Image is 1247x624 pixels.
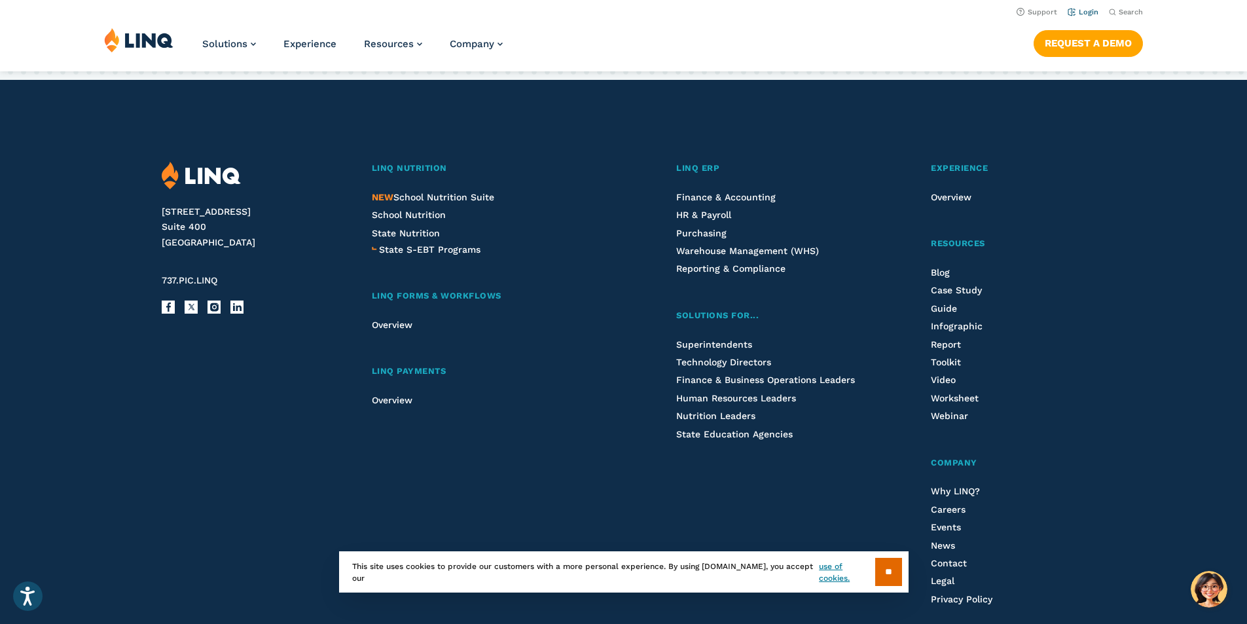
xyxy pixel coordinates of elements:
[208,301,221,314] a: Instagram
[931,456,1085,470] a: Company
[372,192,494,202] span: School Nutrition Suite
[1109,7,1143,17] button: Open Search Bar
[372,192,494,202] a: NEWSchool Nutrition Suite
[931,339,961,350] a: Report
[931,192,971,202] a: Overview
[931,285,982,295] a: Case Study
[676,228,727,238] a: Purchasing
[372,365,608,378] a: LINQ Payments
[202,28,503,71] nav: Primary Navigation
[104,28,173,52] img: LINQ | K‑12 Software
[450,38,494,50] span: Company
[372,291,501,301] span: LINQ Forms & Workflows
[931,458,977,468] span: Company
[372,366,446,376] span: LINQ Payments
[283,38,336,50] a: Experience
[372,395,412,405] a: Overview
[202,38,256,50] a: Solutions
[676,429,793,439] a: State Education Agencies
[162,162,241,190] img: LINQ | K‑12 Software
[676,210,731,220] a: HR & Payroll
[379,242,480,257] a: State S-EBT Programs
[931,504,966,515] a: Careers
[931,162,1085,175] a: Experience
[676,263,786,274] a: Reporting & Compliance
[339,551,909,593] div: This site uses cookies to provide our customers with a more personal experience. By using [DOMAIN...
[931,522,961,532] a: Events
[931,558,967,568] span: Contact
[162,301,175,314] a: Facebook
[372,192,393,202] span: NEW
[931,237,1085,251] a: Resources
[676,375,855,385] a: Finance & Business Operations Leaders
[372,228,440,238] a: State Nutrition
[162,204,340,251] address: [STREET_ADDRESS] Suite 400 [GEOGRAPHIC_DATA]
[676,192,776,202] a: Finance & Accounting
[450,38,503,50] a: Company
[676,393,796,403] a: Human Resources Leaders
[931,163,988,173] span: Experience
[931,411,968,421] a: Webinar
[931,375,956,385] a: Video
[931,393,979,403] a: Worksheet
[1191,571,1227,608] button: Hello, have a question? Let’s chat.
[931,267,950,278] a: Blog
[364,38,422,50] a: Resources
[372,320,412,330] a: Overview
[931,540,955,551] span: News
[676,339,752,350] a: Superintendents
[676,162,862,175] a: LINQ ERP
[931,486,980,496] a: Why LINQ?
[1119,8,1143,16] span: Search
[676,357,771,367] a: Technology Directors
[931,303,957,314] a: Guide
[372,163,447,173] span: LINQ Nutrition
[931,238,985,248] span: Resources
[676,163,719,173] span: LINQ ERP
[185,301,198,314] a: X
[931,357,961,367] a: Toolkit
[230,301,244,314] a: LinkedIn
[162,275,217,285] span: 737.PIC.LINQ
[1034,30,1143,56] a: Request a Demo
[372,162,608,175] a: LINQ Nutrition
[372,289,608,303] a: LINQ Forms & Workflows
[676,411,755,421] a: Nutrition Leaders
[819,560,875,584] a: use of cookies.
[1034,28,1143,56] nav: Button Navigation
[931,321,983,331] a: Infographic
[379,244,480,255] span: State S-EBT Programs
[676,246,819,256] a: Warehouse Management (WHS)
[202,38,247,50] span: Solutions
[372,210,446,220] a: School Nutrition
